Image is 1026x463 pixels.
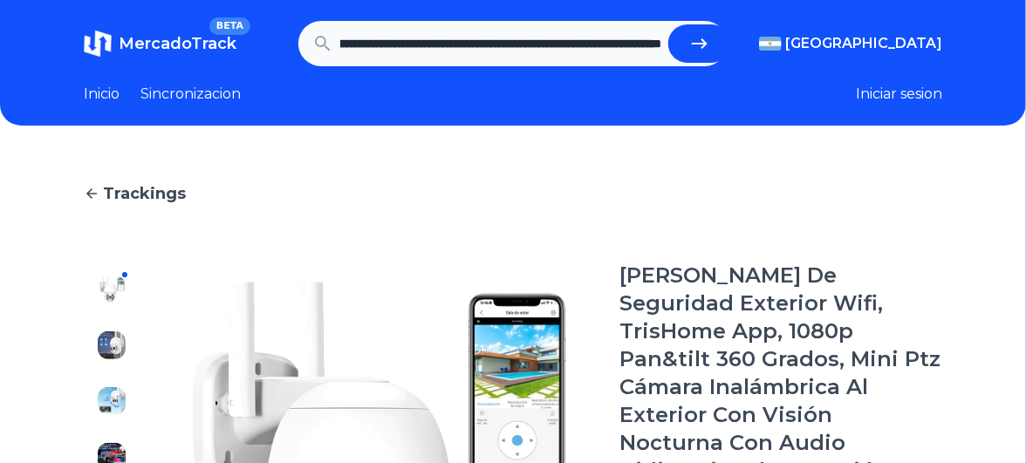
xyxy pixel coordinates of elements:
[119,34,236,53] span: MercadoTrack
[209,17,250,35] span: BETA
[98,387,126,415] img: Nanwei Cámara De Seguridad Exterior Wifi, TrisHome App, 1080p Pan&tilt 360 Grados, Mini Ptz Cámar...
[84,84,120,105] a: Inicio
[759,37,782,51] img: Argentina
[103,181,186,206] span: Trackings
[785,33,942,54] span: [GEOGRAPHIC_DATA]
[856,84,942,105] button: Iniciar sesion
[98,276,126,303] img: Nanwei Cámara De Seguridad Exterior Wifi, TrisHome App, 1080p Pan&tilt 360 Grados, Mini Ptz Cámar...
[84,181,942,206] a: Trackings
[98,331,126,359] img: Nanwei Cámara De Seguridad Exterior Wifi, TrisHome App, 1080p Pan&tilt 360 Grados, Mini Ptz Cámar...
[84,30,112,58] img: MercadoTrack
[759,33,942,54] button: [GEOGRAPHIC_DATA]
[84,30,236,58] a: MercadoTrackBETA
[140,84,241,105] a: Sincronizacion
